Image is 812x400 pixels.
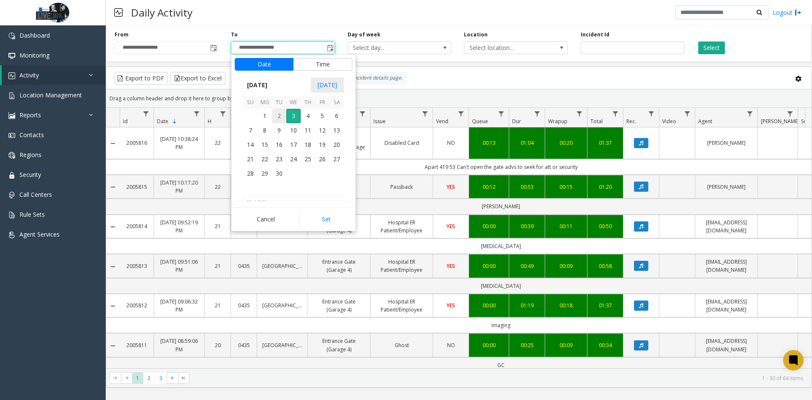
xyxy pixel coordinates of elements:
a: Disabled Card [376,139,428,147]
span: 13 [329,123,344,138]
img: 'icon' [8,152,15,159]
div: 00:49 [514,262,540,270]
a: Ghost [376,341,428,349]
td: Monday, September 29, 2025 [258,166,272,181]
a: Hospital ER Patient/Employee [376,218,428,234]
span: Reports [19,111,41,119]
a: [DATE] 09:06:32 PM [159,298,199,314]
a: 00:00 [474,222,504,230]
a: 00:00 [474,341,504,349]
span: Id [123,118,128,125]
a: Date Filter Menu [191,108,203,119]
span: Date [157,118,168,125]
span: NO [447,342,455,349]
span: Regions [19,151,41,159]
span: 16 [272,138,286,152]
a: H Filter Menu [217,108,229,119]
span: 17 [286,138,301,152]
img: logout [795,8,801,17]
div: 00:20 [550,139,582,147]
span: 5 [315,109,329,123]
span: YES [447,223,455,230]
td: Tuesday, September 23, 2025 [272,152,286,166]
span: 14 [243,138,258,152]
a: Collapse Details [106,184,120,190]
td: Monday, September 8, 2025 [258,123,272,138]
td: Saturday, September 13, 2025 [329,123,344,138]
div: 00:53 [514,183,540,191]
a: Total Filter Menu [610,108,621,119]
a: 00:09 [550,341,582,349]
a: Queue Filter Menu [496,108,507,119]
span: Go to the next page [169,375,176,381]
td: Monday, September 15, 2025 [258,138,272,152]
span: Page 2 [143,372,155,384]
td: Thursday, September 4, 2025 [301,109,315,123]
span: 22 [258,152,272,166]
th: Sa [329,96,344,109]
label: Day of week [348,31,381,39]
span: YES [447,183,455,190]
span: H [208,118,211,125]
td: Wednesday, September 10, 2025 [286,123,301,138]
div: 00:18 [550,301,582,309]
th: Fr [315,96,329,109]
td: Thursday, September 25, 2025 [301,152,315,166]
a: Collapse Details [106,263,120,270]
th: [DATE] [243,195,344,210]
a: Collapse Details [106,223,120,230]
div: 00:25 [514,341,540,349]
a: 22 [210,139,225,147]
td: Sunday, September 28, 2025 [243,166,258,181]
td: Sunday, September 21, 2025 [243,152,258,166]
div: 01:20 [593,183,618,191]
h3: Daily Activity [127,2,197,23]
span: 18 [301,138,315,152]
span: 27 [329,152,344,166]
span: Agent Services [19,230,60,238]
a: Hospital ER Patient/Employee [376,298,428,314]
td: Wednesday, September 24, 2025 [286,152,301,166]
a: 21 [210,301,225,309]
span: Sortable [171,118,178,125]
span: 28 [243,166,258,181]
a: Collapse Details [106,303,120,309]
td: Monday, September 1, 2025 [258,109,272,123]
a: [EMAIL_ADDRESS][DOMAIN_NAME] [700,258,752,274]
a: 00:15 [550,183,582,191]
span: 20 [329,138,344,152]
img: pageIcon [114,2,123,23]
span: Contacts [19,131,44,139]
img: 'icon' [8,112,15,119]
span: [PERSON_NAME] [761,118,799,125]
th: Th [301,96,315,109]
a: 2005816 [125,139,148,147]
span: 30 [272,166,286,181]
span: 15 [258,138,272,152]
td: Thursday, September 11, 2025 [301,123,315,138]
span: 25 [301,152,315,166]
div: 00:58 [593,262,618,270]
a: [EMAIL_ADDRESS][DOMAIN_NAME] [700,337,752,353]
span: NO [447,139,455,146]
span: 8 [258,123,272,138]
a: YES [438,301,464,309]
td: Tuesday, September 2, 2025 [272,109,286,123]
a: Collapse Details [106,140,120,147]
a: 20 [210,341,225,349]
td: Sunday, September 7, 2025 [243,123,258,138]
a: [PERSON_NAME] [700,183,752,191]
img: 'icon' [8,192,15,199]
div: Drag a column header and drop it here to group by that column [106,91,812,106]
a: 21 [210,222,225,230]
span: 12 [315,123,329,138]
td: Saturday, September 27, 2025 [329,152,344,166]
span: Go to the next page [167,372,178,384]
a: 2005813 [125,262,148,270]
div: 01:19 [514,301,540,309]
a: Agent Filter Menu [744,108,756,119]
span: Go to the last page [178,372,189,384]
